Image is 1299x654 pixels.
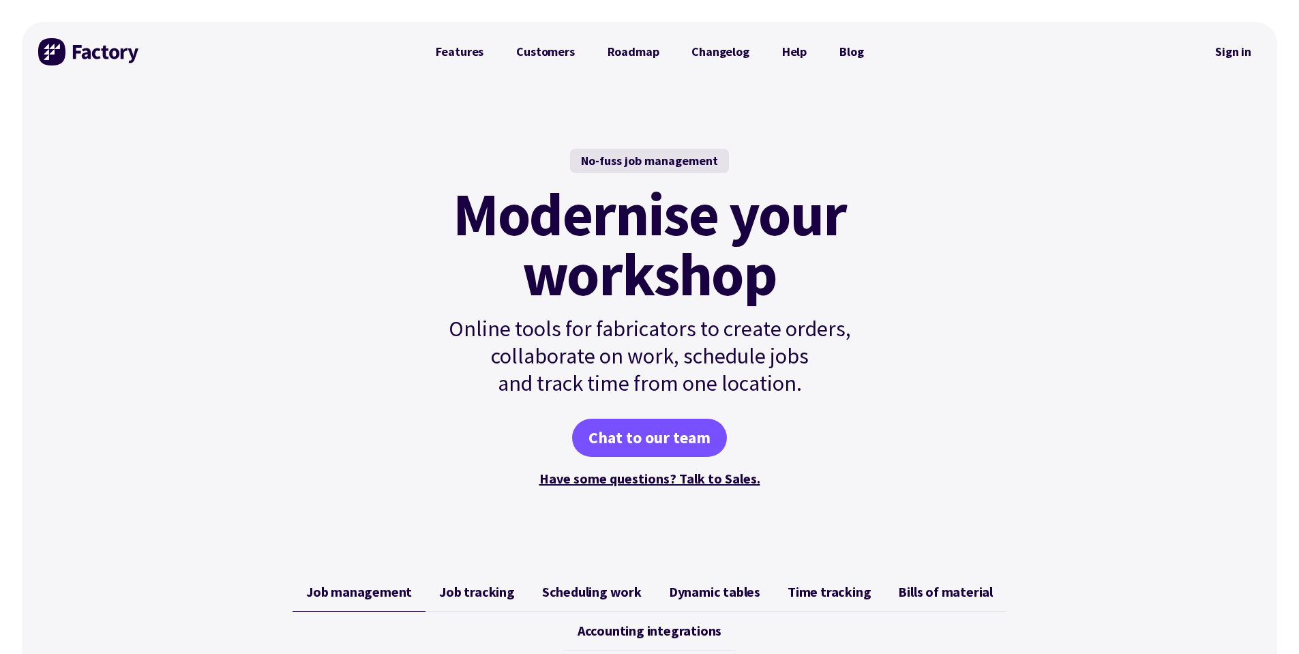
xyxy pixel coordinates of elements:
a: Changelog [675,38,765,65]
div: No-fuss job management [570,149,729,173]
mark: Modernise your workshop [453,184,846,304]
a: Blog [823,38,880,65]
nav: Primary Navigation [419,38,880,65]
span: Dynamic tables [669,584,760,600]
span: Time tracking [788,584,871,600]
a: Chat to our team [572,419,727,457]
span: Job management [306,584,412,600]
a: Sign in [1206,36,1261,68]
p: Online tools for fabricators to create orders, collaborate on work, schedule jobs and track time ... [419,315,880,397]
a: Customers [500,38,591,65]
img: Factory [38,38,140,65]
span: Job tracking [439,584,515,600]
a: Roadmap [591,38,676,65]
a: Features [419,38,501,65]
span: Accounting integrations [578,623,721,639]
a: Have some questions? Talk to Sales. [539,470,760,487]
a: Help [766,38,823,65]
nav: Secondary Navigation [1206,36,1261,68]
span: Bills of material [898,584,993,600]
span: Scheduling work [542,584,642,600]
